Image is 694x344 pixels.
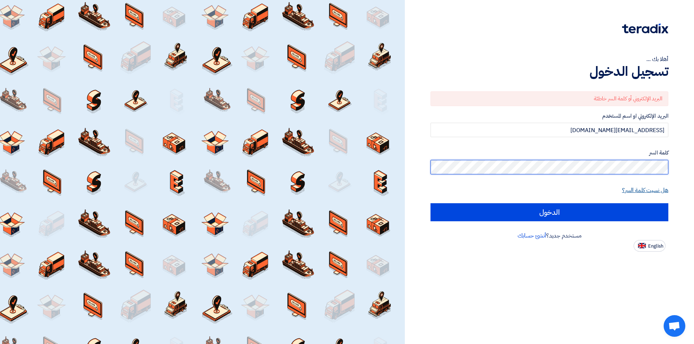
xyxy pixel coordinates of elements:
div: أهلا بك ... [430,55,668,64]
h1: تسجيل الدخول [430,64,668,79]
a: أنشئ حسابك [518,231,546,240]
input: أدخل بريد العمل الإلكتروني او اسم المستخدم الخاص بك ... [430,123,668,137]
label: البريد الإلكتروني او اسم المستخدم [430,112,668,120]
label: كلمة السر [430,149,668,157]
div: مستخدم جديد؟ [430,231,668,240]
img: en-US.png [638,243,646,248]
button: English [634,240,665,252]
div: البريد الإلكتروني أو كلمة السر خاطئة [430,91,668,106]
span: English [648,244,663,249]
a: هل نسيت كلمة السر؟ [622,186,668,195]
input: الدخول [430,203,668,221]
a: Open chat [664,315,685,337]
img: Teradix logo [622,23,668,34]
